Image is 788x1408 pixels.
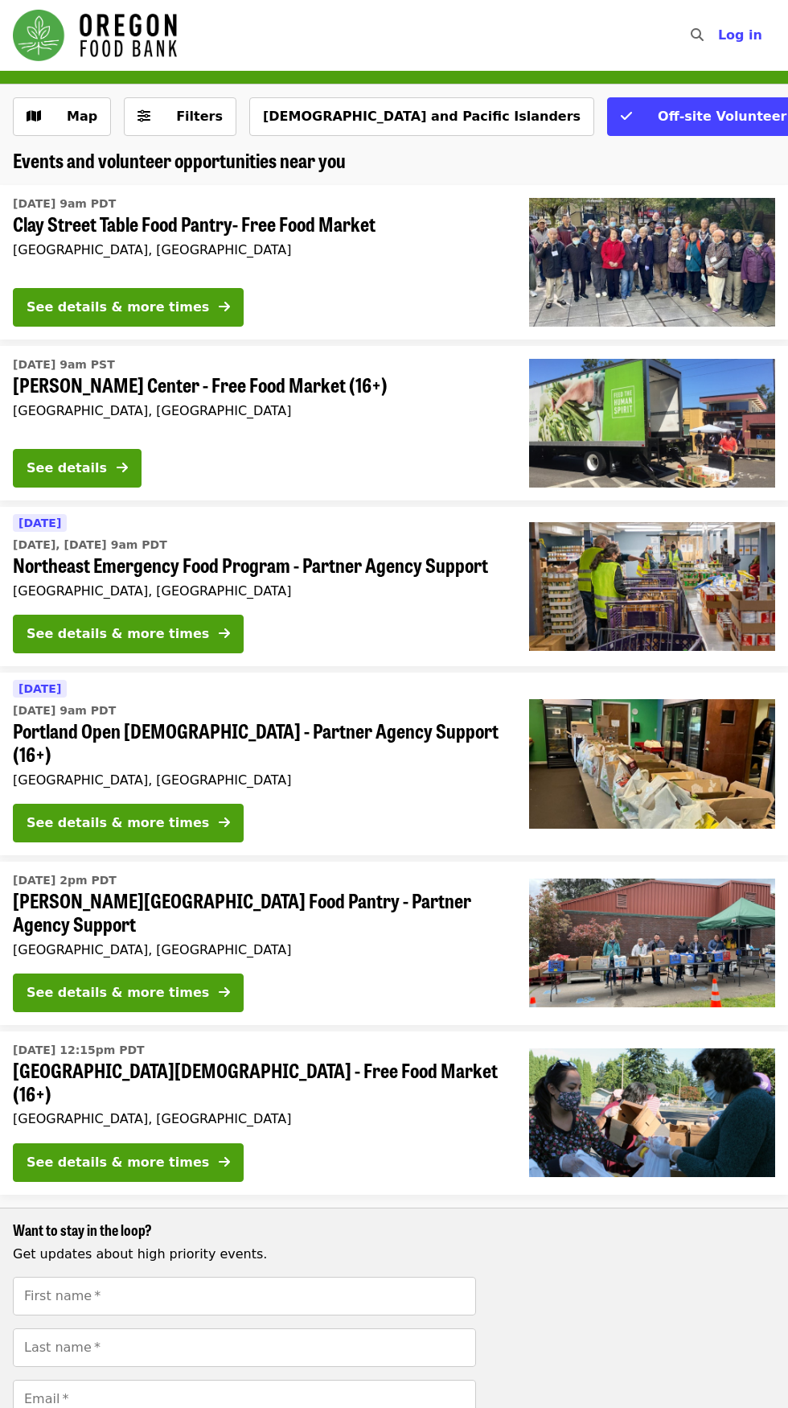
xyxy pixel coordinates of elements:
[13,554,503,577] span: Northeast Emergency Food Program - Partner Agency Support
[13,288,244,327] button: See details & more times
[124,97,236,136] button: Filters (0 selected)
[13,1111,503,1126] div: [GEOGRAPHIC_DATA], [GEOGRAPHIC_DATA]
[219,626,230,641] i: arrow-right icon
[219,1155,230,1170] i: arrow-right icon
[705,19,775,51] button: Log in
[27,624,209,644] div: See details & more times
[13,242,503,257] div: [GEOGRAPHIC_DATA], [GEOGRAPHIC_DATA]
[529,198,775,327] img: Clay Street Table Food Pantry- Free Food Market organized by Oregon Food Bank
[13,146,346,174] span: Events and volunteer opportunities near you
[621,109,632,124] i: check icon
[13,702,116,719] time: [DATE] 9am PDT
[67,109,97,124] span: Map
[13,403,503,418] div: [GEOGRAPHIC_DATA], [GEOGRAPHIC_DATA]
[13,719,503,766] span: Portland Open [DEMOGRAPHIC_DATA] - Partner Agency Support (16+)
[13,1059,503,1105] span: [GEOGRAPHIC_DATA][DEMOGRAPHIC_DATA] - Free Food Market (16+)
[219,299,230,315] i: arrow-right icon
[27,109,41,124] i: map icon
[13,373,503,397] span: [PERSON_NAME] Center - Free Food Market (16+)
[27,1153,209,1172] div: See details & more times
[13,772,503,788] div: [GEOGRAPHIC_DATA], [GEOGRAPHIC_DATA]
[137,109,150,124] i: sliders-h icon
[18,682,61,695] span: [DATE]
[27,298,209,317] div: See details & more times
[691,27,704,43] i: search icon
[13,872,117,889] time: [DATE] 2pm PDT
[219,985,230,1000] i: arrow-right icon
[27,813,209,833] div: See details & more times
[529,359,775,488] img: Ortiz Center - Free Food Market (16+) organized by Oregon Food Bank
[13,1219,152,1240] span: Want to stay in the loop?
[529,699,775,828] img: Portland Open Bible - Partner Agency Support (16+) organized by Oregon Food Bank
[13,942,503,957] div: [GEOGRAPHIC_DATA], [GEOGRAPHIC_DATA]
[13,804,244,842] button: See details & more times
[27,459,107,478] div: See details
[13,449,142,488] button: See details
[13,889,503,936] span: [PERSON_NAME][GEOGRAPHIC_DATA] Food Pantry - Partner Agency Support
[13,212,503,236] span: Clay Street Table Food Pantry- Free Food Market
[13,1328,476,1367] input: [object Object]
[713,16,726,55] input: Search
[13,1042,145,1059] time: [DATE] 12:15pm PDT
[13,537,167,554] time: [DATE], [DATE] 9am PDT
[27,983,209,1002] div: See details & more times
[18,517,61,529] span: [DATE]
[13,615,244,653] button: See details & more times
[249,97,594,136] button: [DEMOGRAPHIC_DATA] and Pacific Islanders
[529,522,775,651] img: Northeast Emergency Food Program - Partner Agency Support organized by Oregon Food Bank
[13,1277,476,1315] input: [object Object]
[13,196,116,212] time: [DATE] 9am PDT
[13,583,503,599] div: [GEOGRAPHIC_DATA], [GEOGRAPHIC_DATA]
[529,1048,775,1177] img: Beaverton First United Methodist Church - Free Food Market (16+) organized by Oregon Food Bank
[176,109,223,124] span: Filters
[13,356,115,373] time: [DATE] 9am PST
[219,815,230,830] i: arrow-right icon
[13,1246,267,1262] span: Get updates about high priority events.
[13,974,244,1012] button: See details & more times
[529,879,775,1007] img: Kelly Elementary School Food Pantry - Partner Agency Support organized by Oregon Food Bank
[117,460,128,476] i: arrow-right icon
[13,1143,244,1182] button: See details & more times
[718,27,762,43] span: Log in
[13,10,177,61] img: Oregon Food Bank - Home
[13,97,111,136] button: Show map view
